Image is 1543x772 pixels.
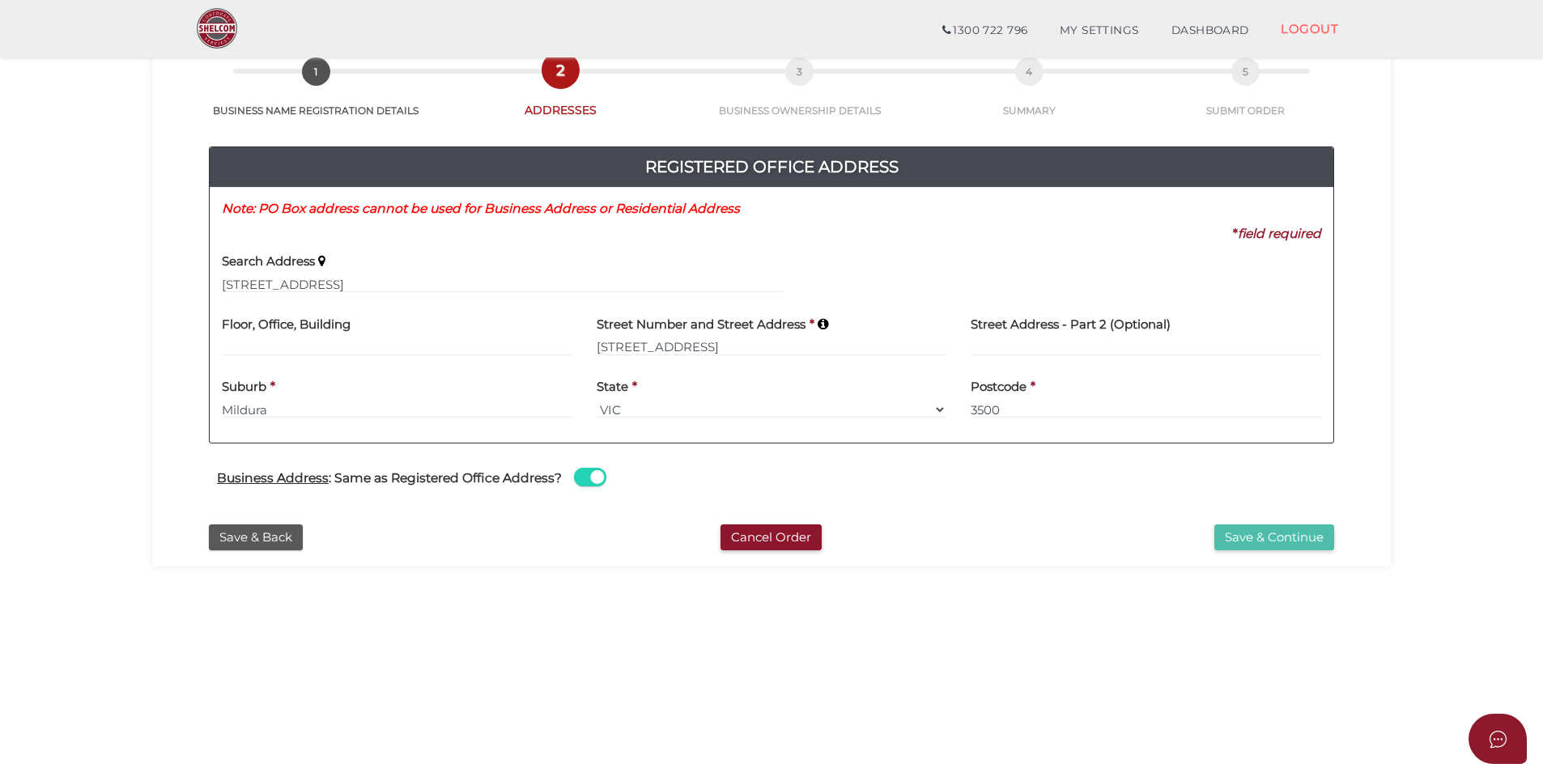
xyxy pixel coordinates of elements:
[1231,57,1260,86] span: 5
[302,57,330,86] span: 1
[193,75,439,117] a: 1BUSINESS NAME REGISTRATION DETAILS
[1469,714,1527,764] button: Open asap
[1141,75,1350,117] a: 5SUBMIT ORDER
[217,470,329,486] u: Business Address
[597,380,628,394] h4: State
[439,74,682,118] a: 2ADDRESSES
[720,524,822,551] button: Cancel Order
[1044,15,1155,47] a: MY SETTINGS
[222,255,315,269] h4: Search Address
[222,275,784,293] input: Enter Address
[318,255,325,268] i: Keep typing in your address(including suburb) until it appears
[785,57,814,86] span: 3
[546,56,575,84] span: 2
[209,524,303,551] button: Save & Back
[917,75,1141,117] a: 4SUMMARY
[1238,226,1321,241] i: field required
[222,318,351,332] h4: Floor, Office, Building
[222,380,266,394] h4: Suburb
[971,380,1027,394] h4: Postcode
[222,201,740,216] i: Note: PO Box address cannot be used for Business Address or Residential Address
[597,318,806,332] h4: Street Number and Street Address
[1155,15,1265,47] a: DASHBOARD
[818,318,828,331] i: Keep typing in your address(including suburb) until it appears
[1015,57,1044,86] span: 4
[210,154,1333,180] a: Registered Office Address
[217,471,562,485] h4: : Same as Registered Office Address?
[1214,524,1334,551] button: Save & Continue
[597,338,947,356] input: Enter Address
[1265,12,1354,45] a: LOGOUT
[682,75,917,117] a: 3BUSINESS OWNERSHIP DETAILS
[971,318,1171,332] h4: Street Address - Part 2 (Optional)
[926,15,1044,47] a: 1300 722 796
